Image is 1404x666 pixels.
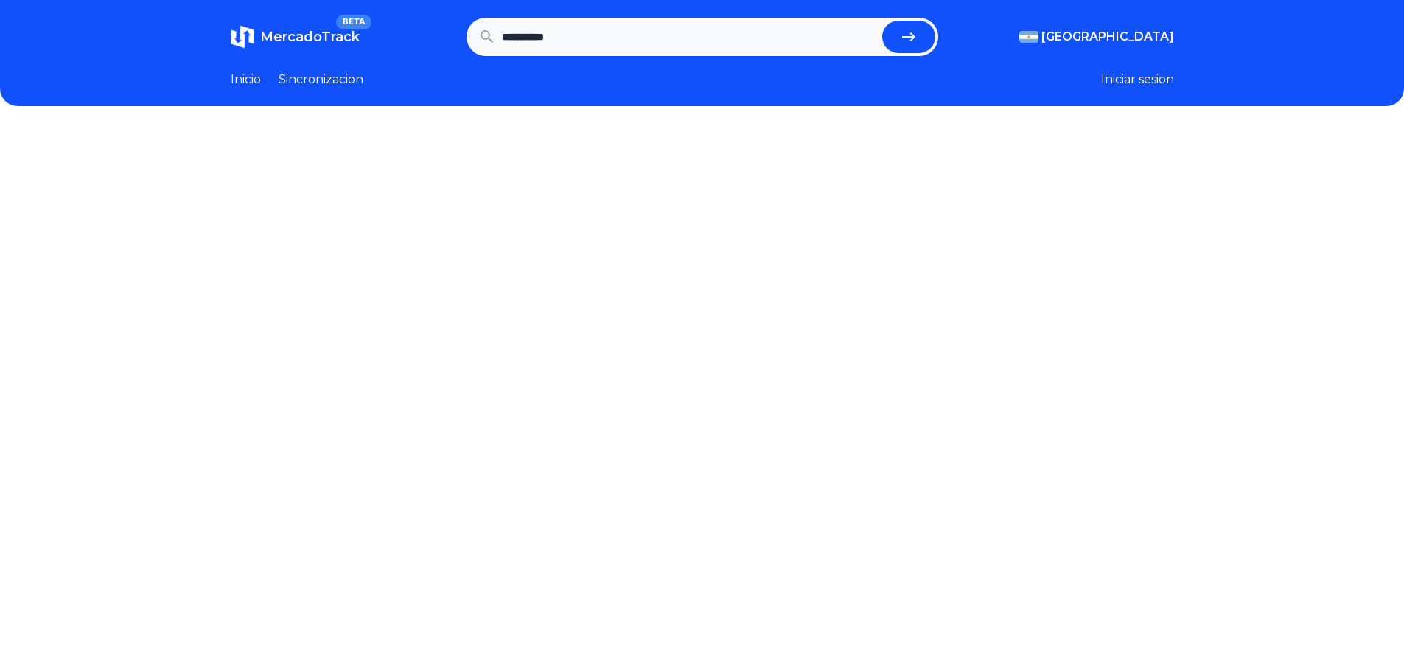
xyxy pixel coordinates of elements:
img: MercadoTrack [231,25,254,49]
span: MercadoTrack [260,29,360,45]
span: [GEOGRAPHIC_DATA] [1041,28,1174,46]
span: BETA [336,15,371,29]
button: [GEOGRAPHIC_DATA] [1019,28,1174,46]
button: Iniciar sesion [1101,71,1174,88]
a: MercadoTrackBETA [231,25,360,49]
a: Sincronizacion [279,71,363,88]
a: Inicio [231,71,261,88]
img: Argentina [1019,31,1038,43]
